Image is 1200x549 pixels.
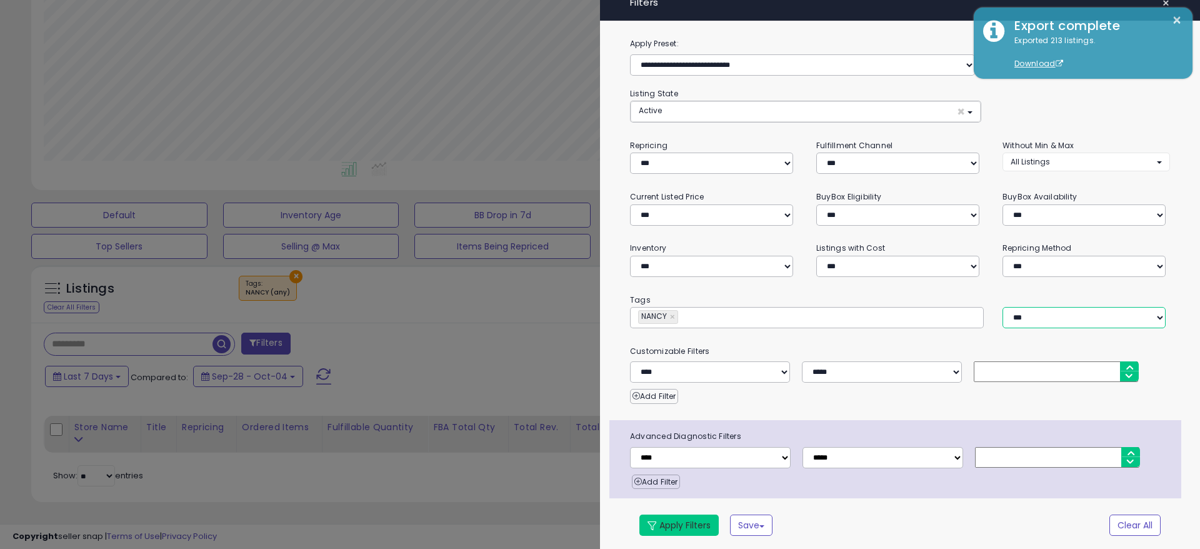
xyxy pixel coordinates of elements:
[630,140,667,151] small: Repricing
[1002,243,1072,253] small: Repricing Method
[1011,156,1050,167] span: All Listings
[1002,191,1077,202] small: BuyBox Availability
[816,140,892,151] small: Fulfillment Channel
[1005,35,1183,70] div: Exported 213 listings.
[957,105,965,118] span: ×
[730,515,772,536] button: Save
[1002,140,1074,151] small: Without Min & Max
[621,37,1179,51] label: Apply Preset:
[631,101,981,122] button: Active ×
[816,191,881,202] small: BuyBox Eligibility
[632,475,680,490] button: Add Filter
[630,191,704,202] small: Current Listed Price
[639,105,662,116] span: Active
[1014,58,1063,69] a: Download
[639,515,719,536] button: Apply Filters
[1002,153,1170,171] button: All Listings
[1109,515,1161,536] button: Clear All
[630,389,678,404] button: Add Filter
[1172,13,1182,28] button: ×
[630,243,666,253] small: Inventory
[621,345,1179,358] small: Customizable Filters
[816,243,885,253] small: Listings with Cost
[1005,17,1183,35] div: Export complete
[670,311,677,323] a: ×
[621,293,1179,307] small: Tags
[621,430,1181,443] span: Advanced Diagnostic Filters
[630,88,678,99] small: Listing State
[639,311,667,321] span: NANCY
